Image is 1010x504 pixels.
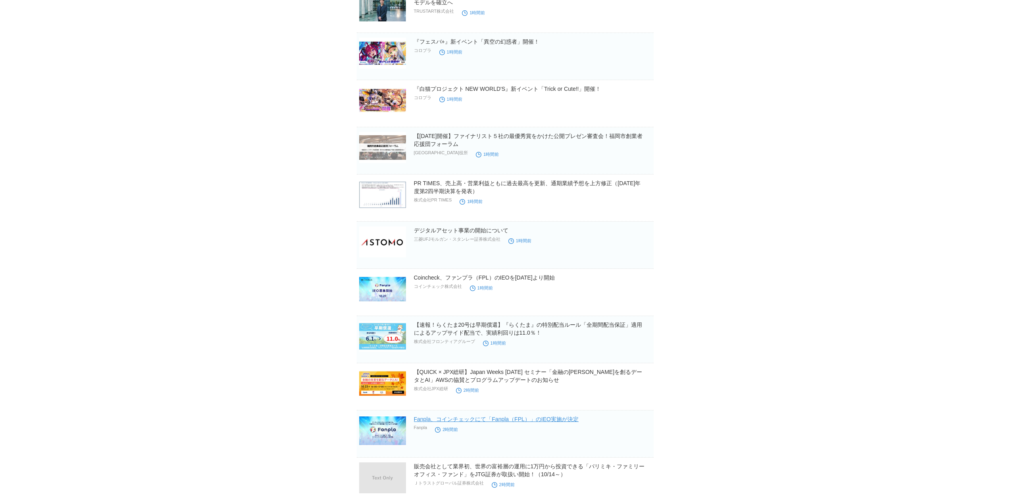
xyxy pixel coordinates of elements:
[460,199,483,204] time: 1時間前
[414,95,431,101] p: コロプラ
[414,133,643,147] a: 【[DATE]開催】ファイナリスト５社の最優秀賞をかけた公開プレゼン審査会！福岡市創業者応援団フォーラム
[483,341,506,345] time: 1時間前
[414,425,427,430] p: Fanpla
[414,180,641,194] a: PR TIMES、売上高・営業利益ともに過去最高を更新、通期業績予想を上方修正（[DATE]年度第2四半期決算を発表）
[470,286,493,290] time: 1時間前
[414,369,643,383] a: 【QUICK × JPX総研】Japan Weeks [DATE] セミナー「金融の[PERSON_NAME]を創るデータとAI」AWSの協賛とプログラムアップデートのお知らせ
[414,150,468,156] p: [GEOGRAPHIC_DATA]役所
[359,321,406,352] img: 【速報！らくたま20号は早期償還】『らくたま』の特別配当ルール「全期間配当保証」適用によるアップサイド配当で、実績利回りは11.0％！
[359,415,406,446] img: Fanpla、コインチェックにて「Fanpla（FPL）」のIEO実施が決定
[414,386,448,392] p: 株式会社JPX総研
[456,388,479,393] time: 2時間前
[359,226,406,257] img: デジタルアセット事業の開始について
[439,50,462,54] time: 1時間前
[414,480,484,486] p: Ｊトラストグローバル証券株式会社
[476,152,499,157] time: 1時間前
[359,179,406,210] img: PR TIMES、売上高・営業利益ともに過去最高を更新、通期業績予想を上方修正（2025年度第2四半期決算を発表）
[359,85,406,116] img: 『白猫プロジェクト NEW WORLD'S』新イベント「Trick or Cute!!」開催！
[414,416,579,422] a: Fanpla、コインチェックにて「Fanpla（FPL）」のIEO実施が決定
[414,38,539,45] a: 『フェスバ+』新イベント「異空の幻惑者」開催！
[414,322,643,336] a: 【速報！らくたま20号は早期償還】『らくたま』の特別配当ルール「全期間配当保証」適用によるアップサイド配当で、実績利回りは11.0％！
[414,86,601,92] a: 『白猫プロジェクト NEW WORLD'S』新イベント「Trick or Cute!!」開催！
[414,339,475,345] p: 株式会社フロンティアグループ
[414,274,555,281] a: Coincheck、ファンプラ（FPL）のIEOを[DATE]より開始
[414,463,645,477] a: 販売会社として業界初、世界の富裕層の運用に1万円から投資できる「パリミキ・ファミリーオフィス・ファンド」をJTG証券が取扱い開始！（10/14～）
[462,10,485,15] time: 1時間前
[414,284,462,289] p: コインチェック株式会社
[359,132,406,163] img: 【10月17日開催】ファイナリスト５社の最優秀賞をかけた公開プレゼン審査会！福岡市創業者応援団フォーラム
[435,427,458,432] time: 2時間前
[359,462,406,493] img: 販売会社として業界初、世界の富裕層の運用に1万円から投資できる「パリミキ・ファミリーオフィス・ファンド」をJTG証券が取扱い開始！（10/14～）
[414,236,500,242] p: 三菱UFJモルガン・スタンレー証券株式会社
[414,48,431,54] p: コロプラ
[414,8,454,14] p: TRUSTART株式会社
[359,274,406,305] img: Coincheck、ファンプラ（FPL）のIEOを10月21日より開始
[359,38,406,69] img: 『フェスバ+』新イベント「異空の幻惑者」開催！
[414,227,508,234] a: デジタルアセット事業の開始について
[414,197,452,203] p: 株式会社PR TIMES
[439,97,462,102] time: 1時間前
[492,482,515,487] time: 2時間前
[359,368,406,399] img: 【QUICK × JPX総研】Japan Weeks 2025 セミナー「金融の未来を創るデータとAI」AWSの協賛とプログラムアップデートのお知らせ
[508,238,531,243] time: 1時間前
